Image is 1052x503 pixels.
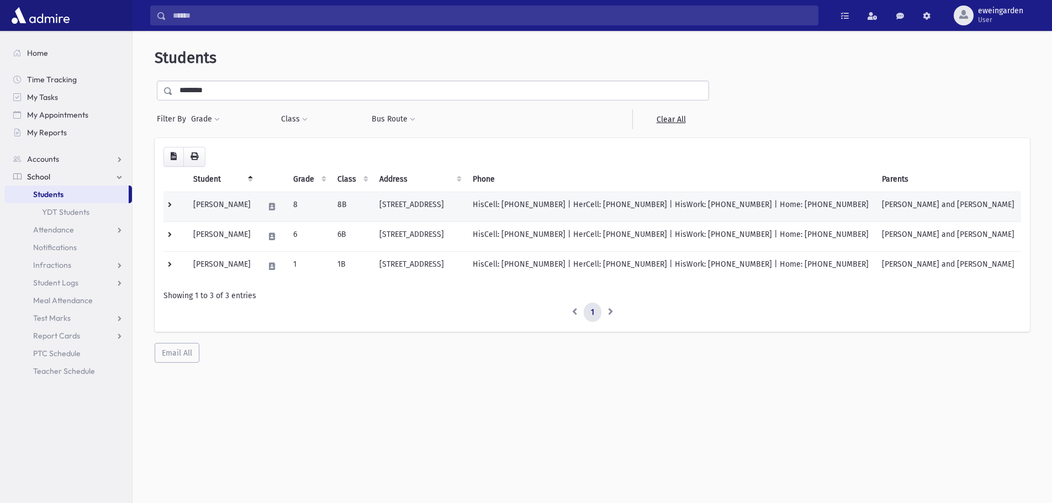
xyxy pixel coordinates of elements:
a: My Reports [4,124,132,141]
span: Home [27,48,48,58]
span: Filter By [157,113,191,125]
span: School [27,172,50,182]
a: Time Tracking [4,71,132,88]
button: Grade [191,109,220,129]
a: My Tasks [4,88,132,106]
td: [PERSON_NAME] [187,221,257,251]
span: My Tasks [27,92,58,102]
td: [PERSON_NAME] [187,192,257,221]
div: Showing 1 to 3 of 3 entries [163,290,1021,301]
td: [PERSON_NAME] and [PERSON_NAME] [875,192,1021,221]
td: 1 [287,251,331,281]
a: Report Cards [4,327,132,345]
span: Attendance [33,225,74,235]
a: Infractions [4,256,132,274]
a: School [4,168,132,186]
span: Time Tracking [27,75,77,84]
a: Meal Attendance [4,292,132,309]
button: Class [281,109,308,129]
span: Infractions [33,260,71,270]
span: Meal Attendance [33,295,93,305]
button: Bus Route [371,109,416,129]
a: PTC Schedule [4,345,132,362]
a: Home [4,44,132,62]
span: Student Logs [33,278,78,288]
td: HisCell: [PHONE_NUMBER] | HerCell: [PHONE_NUMBER] | HisWork: [PHONE_NUMBER] | Home: [PHONE_NUMBER] [466,221,875,251]
td: [STREET_ADDRESS] [373,221,466,251]
th: Address: activate to sort column ascending [373,167,466,192]
button: Email All [155,343,199,363]
a: Test Marks [4,309,132,327]
span: My Reports [27,128,67,137]
td: 1B [331,251,373,281]
th: Class: activate to sort column ascending [331,167,373,192]
button: CSV [163,147,184,167]
a: Teacher Schedule [4,362,132,380]
a: Attendance [4,221,132,239]
input: Search [166,6,818,25]
a: Clear All [632,109,709,129]
span: Accounts [27,154,59,164]
span: Notifications [33,242,77,252]
td: [STREET_ADDRESS] [373,192,466,221]
img: AdmirePro [9,4,72,27]
td: 6 [287,221,331,251]
th: Parents [875,167,1021,192]
th: Student: activate to sort column descending [187,167,257,192]
a: YDT Students [4,203,132,221]
th: Phone [466,167,875,192]
span: eweingarden [978,7,1023,15]
span: Students [33,189,64,199]
td: [STREET_ADDRESS] [373,251,466,281]
a: 1 [584,303,601,322]
button: Print [183,147,205,167]
a: Accounts [4,150,132,168]
td: 6B [331,221,373,251]
a: My Appointments [4,106,132,124]
span: User [978,15,1023,24]
td: HisCell: [PHONE_NUMBER] | HerCell: [PHONE_NUMBER] | HisWork: [PHONE_NUMBER] | Home: [PHONE_NUMBER] [466,251,875,281]
span: Test Marks [33,313,71,323]
td: 8B [331,192,373,221]
td: HisCell: [PHONE_NUMBER] | HerCell: [PHONE_NUMBER] | HisWork: [PHONE_NUMBER] | Home: [PHONE_NUMBER] [466,192,875,221]
a: Notifications [4,239,132,256]
span: Teacher Schedule [33,366,95,376]
span: My Appointments [27,110,88,120]
span: Students [155,49,216,67]
td: 8 [287,192,331,221]
span: Report Cards [33,331,80,341]
td: [PERSON_NAME] and [PERSON_NAME] [875,251,1021,281]
a: Student Logs [4,274,132,292]
td: [PERSON_NAME] and [PERSON_NAME] [875,221,1021,251]
th: Grade: activate to sort column ascending [287,167,331,192]
td: [PERSON_NAME] [187,251,257,281]
span: PTC Schedule [33,348,81,358]
a: Students [4,186,129,203]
